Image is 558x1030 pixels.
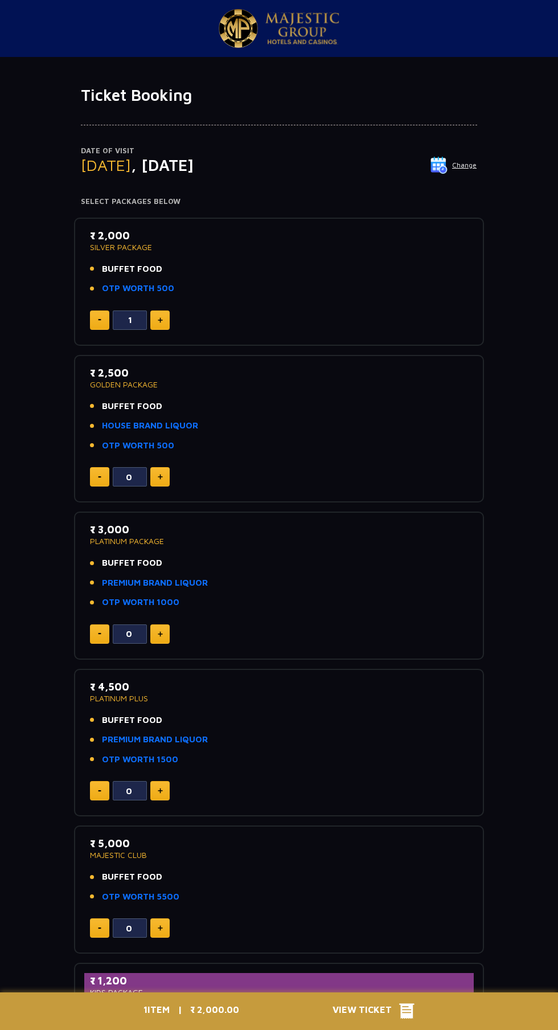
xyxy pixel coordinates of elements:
[190,1004,239,1015] span: ₹ 2,000.00
[102,714,162,727] span: BUFFET FOOD
[219,9,258,48] img: Majestic Pride
[265,13,339,44] img: Majestic Pride
[102,753,178,766] a: OTP WORTH 1500
[158,631,163,637] img: plus
[143,1003,170,1020] p: ITEM
[102,890,179,904] a: OTP WORTH 5500
[158,788,163,794] img: plus
[90,537,468,545] p: PLATINUM PACKAGE
[102,577,208,590] a: PREMIUM BRAND LIQUOR
[102,419,198,432] a: HOUSE BRAND LIQUOR
[102,263,162,276] span: BUFFET FOOD
[102,596,179,609] a: OTP WORTH 1000
[143,1004,147,1015] span: 1
[170,1003,190,1020] p: |
[102,439,174,452] a: OTP WORTH 500
[90,522,468,537] p: ₹ 3,000
[90,988,468,996] p: KIDS PACKAGE
[430,156,477,174] button: Change
[81,145,477,157] p: Date of Visit
[98,927,101,929] img: minus
[102,400,162,413] span: BUFFET FOOD
[98,476,101,478] img: minus
[98,319,101,321] img: minus
[90,973,468,988] p: ₹ 1,200
[90,243,468,251] p: SILVER PACKAGE
[81,156,131,174] span: [DATE]
[90,851,468,859] p: MAJESTIC CLUB
[102,870,162,884] span: BUFFET FOOD
[81,85,477,105] h1: Ticket Booking
[90,836,468,851] p: ₹ 5,000
[102,733,208,746] a: PREMIUM BRAND LIQUOR
[131,156,194,174] span: , [DATE]
[98,633,101,635] img: minus
[158,925,163,931] img: plus
[333,1003,399,1020] span: View Ticket
[90,679,468,694] p: ₹ 4,500
[90,694,468,702] p: PLATINUM PLUS
[102,557,162,570] span: BUFFET FOOD
[158,317,163,323] img: plus
[102,282,174,295] a: OTP WORTH 500
[98,790,101,792] img: minus
[90,228,468,243] p: ₹ 2,000
[81,197,477,206] h4: Select Packages Below
[158,474,163,480] img: plus
[333,1003,415,1020] button: View Ticket
[90,365,468,381] p: ₹ 2,500
[90,381,468,389] p: GOLDEN PACKAGE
